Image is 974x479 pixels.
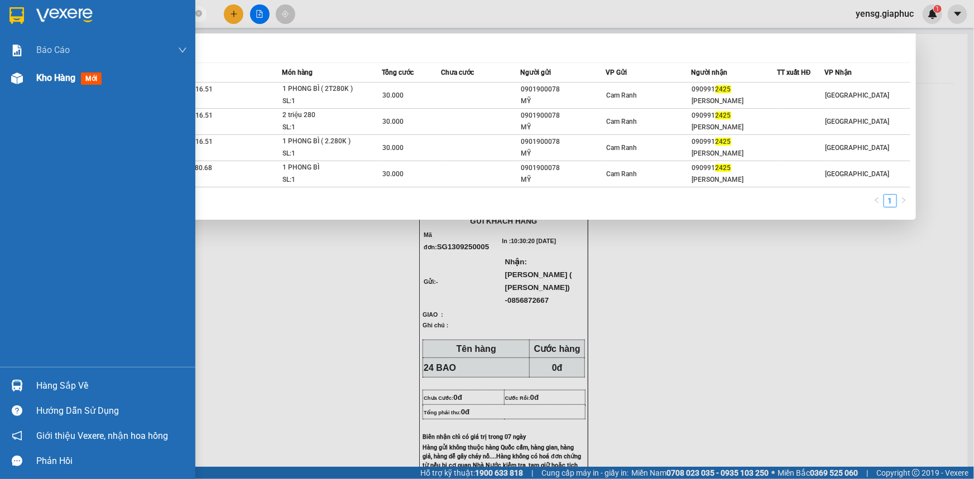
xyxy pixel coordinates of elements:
span: question-circle [12,405,22,416]
b: [PERSON_NAME] - [PERSON_NAME] [14,72,63,182]
button: left [870,194,884,207]
img: solution-icon [11,45,23,56]
div: MỸ [521,174,605,186]
img: logo-vxr [9,7,24,24]
span: [GEOGRAPHIC_DATA] [825,118,889,125]
div: Hàng sắp về [36,378,187,394]
span: close-circle [195,10,202,17]
img: warehouse-icon [11,72,23,84]
span: 2425 [716,164,731,172]
div: SL: 1 [282,122,366,134]
span: Cam Ranh [606,144,637,152]
div: 0901900078 [521,136,605,148]
div: SL: 1 [282,174,366,186]
div: SL: 1 [282,148,366,160]
div: Phản hồi [36,453,187,470]
span: 30.000 [382,91,404,99]
b: [PERSON_NAME] - Gửi khách hàng [69,16,111,107]
span: 30.000 [382,144,404,152]
span: [GEOGRAPHIC_DATA] [825,91,889,99]
span: TT xuất HĐ [777,69,811,76]
div: MỸ [521,148,605,159]
span: right [900,197,907,204]
span: Cam Ranh [606,170,637,178]
li: Next Page [897,194,910,207]
span: [GEOGRAPHIC_DATA] [825,144,889,152]
div: [PERSON_NAME] [692,122,776,133]
img: warehouse-icon [11,380,23,391]
span: 30.000 [382,118,404,125]
span: down [178,46,187,55]
li: 1 [884,194,897,207]
span: VP Gửi [606,69,627,76]
div: 2 triệu 280 [282,109,366,122]
span: Cam Ranh [606,91,637,99]
span: Giới thiệu Vexere, nhận hoa hồng [36,429,168,443]
div: 0901900078 [521,84,605,95]
span: 30.000 [382,170,404,178]
div: 0901900078 [521,162,605,174]
div: 1 PHONG BÌ [282,162,366,174]
span: Cam Ranh [606,118,637,125]
span: 2425 [716,85,731,93]
li: (c) 2017 [94,53,153,67]
span: Người nhận [692,69,728,76]
div: 090991 [692,110,776,122]
div: 090991 [692,84,776,95]
img: logo.jpg [121,14,148,41]
div: 1 PHONG BÌ ( 2.280K ) [282,136,366,148]
span: message [12,456,22,466]
div: 1 PHONG BÌ ( 2T280K ) [282,83,366,95]
span: Người gửi [520,69,551,76]
div: [PERSON_NAME] [692,174,776,186]
li: Previous Page [870,194,884,207]
span: close-circle [195,9,202,20]
div: SL: 1 [282,95,366,108]
button: right [897,194,910,207]
span: left [874,197,880,204]
div: 090991 [692,162,776,174]
div: [PERSON_NAME] [692,95,776,107]
span: 2425 [716,138,731,146]
div: [PERSON_NAME] [692,148,776,159]
span: Báo cáo [36,43,70,57]
div: 0901900078 [521,110,605,122]
div: MỸ [521,122,605,133]
b: [DOMAIN_NAME] [94,42,153,51]
span: 2425 [716,112,731,119]
span: VP Nhận [824,69,852,76]
span: Kho hàng [36,72,75,83]
span: Tổng cước [382,69,414,76]
a: 1 [884,195,896,207]
span: Chưa cước [441,69,474,76]
span: notification [12,430,22,441]
span: [GEOGRAPHIC_DATA] [825,170,889,178]
span: Món hàng [282,69,313,76]
div: MỸ [521,95,605,107]
div: 090991 [692,136,776,148]
div: Hướng dẫn sử dụng [36,403,187,419]
span: mới [81,72,102,85]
